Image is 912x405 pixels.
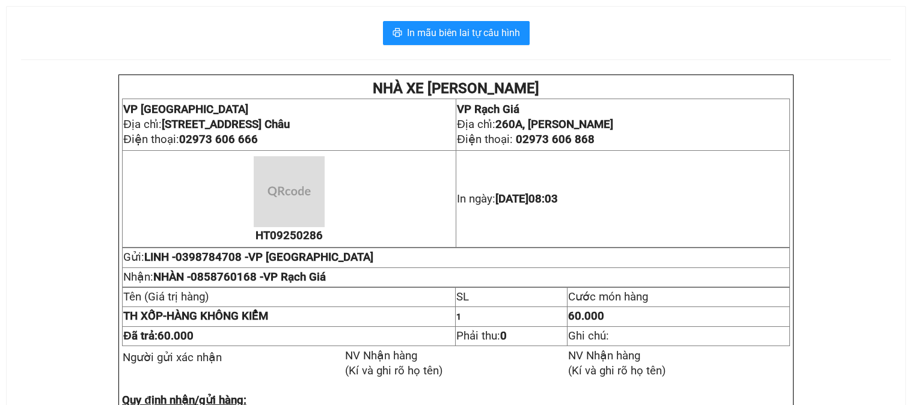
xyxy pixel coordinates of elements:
span: Đã trả: [123,329,193,343]
strong: [STREET_ADDRESS] Châu [162,118,290,131]
span: Phải thu: [456,329,507,343]
span: VP [GEOGRAPHIC_DATA] [248,251,373,264]
span: Địa chỉ: [123,118,289,131]
span: Tên (Giá trị hàng) [123,290,209,303]
span: Người gửi xác nhận [123,351,222,364]
span: LINH - [144,251,373,264]
button: printerIn mẫu biên lai tự cấu hình [383,21,530,45]
span: Địa chỉ: [457,118,613,131]
strong: NHÀ XE [PERSON_NAME] [373,80,539,97]
span: Cước món hàng [568,290,648,303]
span: In mẫu biên lai tự cấu hình [407,25,520,40]
span: [DATE] [495,192,558,206]
strong: 260A, [PERSON_NAME] [495,118,613,131]
img: qr-code [254,156,325,227]
span: SL [456,290,469,303]
span: In ngày: [457,192,558,206]
span: 0398784708 - [176,251,373,264]
strong: 0 [500,329,507,343]
span: 1 [456,312,461,321]
span: (Kí và ghi rõ họ tên) [568,364,666,377]
span: 08:03 [528,192,558,206]
span: Điện thoại: [457,133,594,146]
span: NHÀN - [153,270,326,284]
span: Ghi chú: [568,329,609,343]
span: 60.000 [158,329,194,343]
strong: HÀNG KHÔNG KIỂM [123,309,268,323]
span: 0858760168 - [191,270,326,284]
span: 60.000 [568,309,604,323]
span: 02973 606 666 [179,133,258,146]
span: VP Rạch Giá [263,270,326,284]
span: Điện thoại: [123,133,257,146]
span: NV Nhận hàng [568,349,640,362]
span: TH XỐP [123,309,163,323]
span: Nhận: [123,270,326,284]
span: 02973 606 868 [516,133,595,146]
span: (Kí và ghi rõ họ tên) [345,364,443,377]
span: - [123,309,167,323]
span: NV Nhận hàng [345,349,417,362]
span: VP [GEOGRAPHIC_DATA] [123,103,248,116]
span: printer [393,28,402,39]
span: HT09250286 [256,229,323,242]
span: Gửi: [123,251,373,264]
span: VP Rạch Giá [457,103,519,116]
